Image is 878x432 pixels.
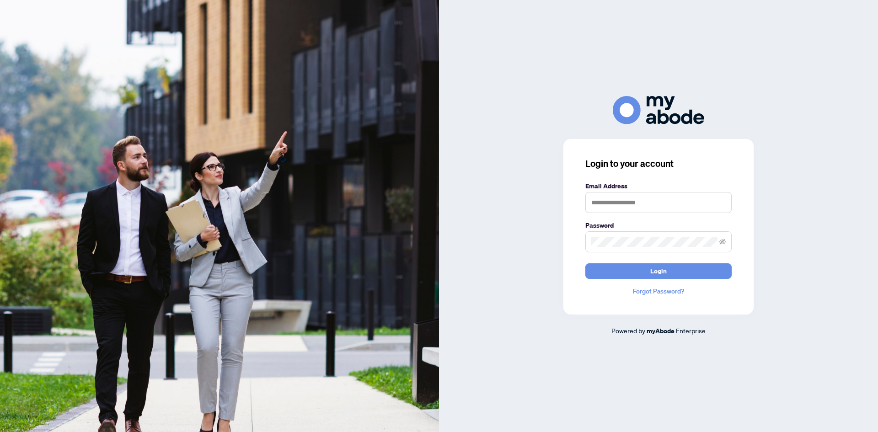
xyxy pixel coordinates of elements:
button: Login [585,263,732,279]
h3: Login to your account [585,157,732,170]
label: Password [585,220,732,230]
span: Login [650,264,667,278]
label: Email Address [585,181,732,191]
span: eye-invisible [719,239,726,245]
a: myAbode [647,326,675,336]
a: Forgot Password? [585,286,732,296]
img: ma-logo [613,96,704,124]
span: Enterprise [676,326,706,335]
span: Powered by [611,326,645,335]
